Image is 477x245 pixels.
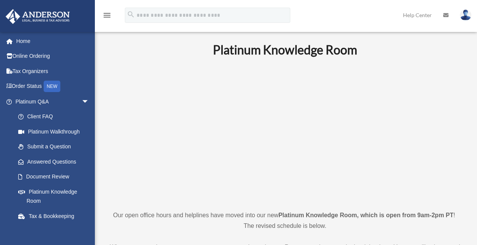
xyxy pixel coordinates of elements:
[5,49,101,64] a: Online Ordering
[5,33,101,49] a: Home
[11,154,101,169] a: Answered Questions
[11,139,101,154] a: Submit a Question
[102,11,112,20] i: menu
[11,184,97,208] a: Platinum Knowledge Room
[11,109,101,124] a: Client FAQ
[460,10,471,21] img: User Pic
[3,9,72,24] img: Anderson Advisors Platinum Portal
[279,212,453,218] strong: Platinum Knowledge Room, which is open from 9am-2pm PT
[102,13,112,20] a: menu
[5,64,101,79] a: Tax Organizers
[11,208,101,233] a: Tax & Bookkeeping Packages
[44,81,60,92] div: NEW
[5,94,101,109] a: Platinum Q&Aarrow_drop_down
[171,67,399,196] iframe: 231110_Toby_KnowledgeRoom
[5,79,101,94] a: Order StatusNEW
[213,42,357,57] b: Platinum Knowledge Room
[11,124,101,139] a: Platinum Walkthrough
[127,10,135,19] i: search
[108,210,462,231] p: Our open office hours and helplines have moved into our new ! The revised schedule is below.
[82,94,97,110] span: arrow_drop_down
[11,169,101,185] a: Document Review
